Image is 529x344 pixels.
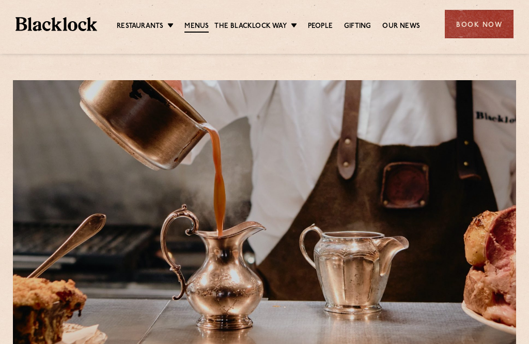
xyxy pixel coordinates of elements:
img: BL_Textured_Logo-footer-cropped.svg [15,17,97,31]
a: Menus [184,21,209,33]
a: The Blacklock Way [214,21,286,32]
a: Our News [382,21,420,32]
a: People [308,21,333,32]
div: Book Now [445,10,514,38]
a: Restaurants [117,21,163,32]
a: Gifting [344,21,371,32]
